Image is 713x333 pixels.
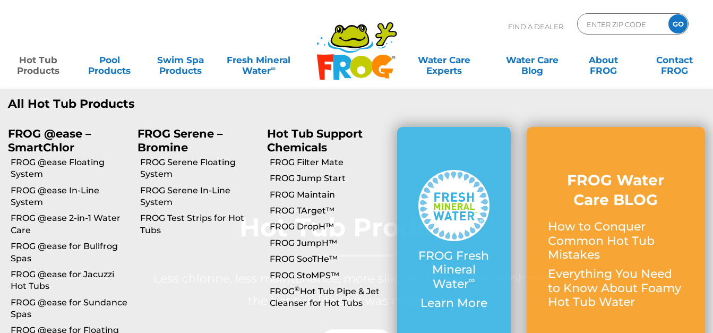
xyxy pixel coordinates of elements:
[668,14,688,33] input: GO
[138,127,251,153] p: FROG Serene – Bromine
[224,49,293,71] a: Fresh MineralWater∞
[11,297,130,321] a: FROG @ease for Sundance Spas
[11,269,130,293] a: FROG @ease for Jacuzzi Hot Tubs
[418,296,489,310] p: Learn More
[140,157,259,181] a: FROG Serene Floating System
[270,221,389,233] a: FROG DropH™
[270,173,389,184] a: FROG Jump Start
[11,185,130,209] a: FROG @ease In-Line System
[418,170,489,316] a: FROG Fresh Mineral Water∞ Learn More
[11,157,130,181] a: FROG @ease Floating System
[11,49,66,71] a: Hot TubProducts
[548,267,684,309] p: Everything You Need to Know About Foamy Hot Tub Water
[11,241,130,264] a: FROG @ease for Bullfrog Spas
[270,157,389,168] a: FROG Filter Mate
[270,286,389,310] a: FROG®Hot Tub Pipe & Jet Cleanser for Hot Tubs
[548,170,684,209] h3: FROG Water Care BLOG
[576,49,631,71] a: AboutFROG
[586,16,657,32] input: Zip Code Form
[508,13,563,40] p: Find A Dealer
[295,285,300,293] sup: ®
[399,49,489,71] a: Water CareExperts
[418,249,489,291] p: FROG Fresh Mineral Water
[271,64,276,72] sup: ∞
[548,220,684,262] p: How to Conquer Common Hot Tub Mistakes
[8,127,122,153] p: FROG @ease – SmartChlor
[647,49,702,71] a: ContactFROG
[82,49,137,71] a: PoolProducts
[505,49,560,71] a: Water CareBlog
[8,97,349,111] a: All Hot Tub Products
[267,127,363,153] a: Hot Tub Support Chemicals
[270,205,389,217] a: FROG TArget™
[11,212,130,236] a: FROG @ease 2-in-1 Water Care
[469,275,475,285] sup: ∞
[270,237,389,249] a: FROG JumpH™
[140,212,259,236] a: FROG Test Strips for Hot Tubs
[270,270,389,281] a: FROG StoMPS™
[140,185,259,209] a: FROG Serene In-Line System
[153,49,208,71] a: Swim SpaProducts
[270,253,389,265] a: FROG SooTHe™
[270,189,389,201] a: FROG Maintain
[548,170,684,314] a: FROG Water Care BLOG How to Conquer Common Hot Tub Mistakes Everything You Need to Know About Foa...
